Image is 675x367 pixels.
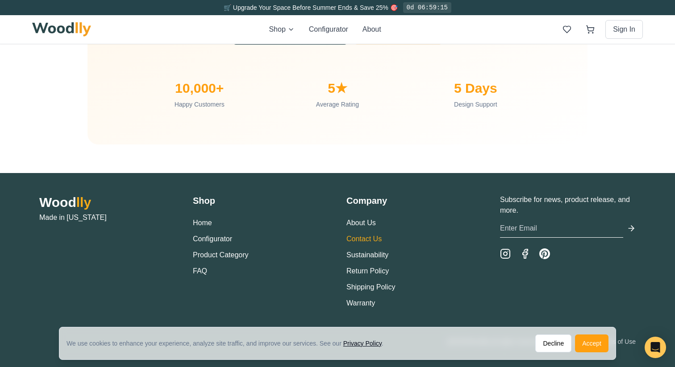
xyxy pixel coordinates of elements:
button: Configurator [193,234,232,244]
button: Shop [269,24,294,35]
a: Pinterest [539,248,550,259]
div: Happy Customers [137,100,261,109]
a: Product Category [193,251,249,259]
h3: Company [346,194,482,207]
a: Contact Us [346,235,382,243]
div: 5 Days [414,80,537,96]
p: Made in [US_STATE] [39,212,175,223]
button: Configurator [309,24,348,35]
a: Facebook [520,248,530,259]
img: Woodlly [32,22,91,37]
div: Design Support [414,100,537,109]
div: Open Intercom Messenger [645,337,666,358]
a: Privacy Policy [343,340,382,347]
input: Enter Email [500,219,623,238]
div: 5★ [275,80,399,96]
p: Subscribe for news, product release, and more. [500,194,636,216]
span: 🛒 Upgrade Your Space Before Summer Ends & Save 25% 🎯 [224,4,398,11]
div: We use cookies to enhance your experience, analyze site traffic, and improve our services. See our . [67,339,391,348]
span: lly [76,195,91,210]
div: 10,000+ [137,80,261,96]
a: Shipping Policy [346,283,395,291]
a: Sustainability [346,251,388,259]
a: Instagram [500,248,511,259]
button: Accept [575,334,608,352]
a: About Us [346,219,376,227]
div: Average Rating [275,100,399,109]
a: Return Policy [346,267,389,275]
a: FAQ [193,267,207,275]
div: 0d 06:59:15 [403,2,451,13]
h3: Shop [193,194,329,207]
button: About [362,24,381,35]
h2: Wood [39,194,175,210]
button: Decline [535,334,571,352]
button: Sign In [605,20,643,39]
a: Warranty [346,299,375,307]
a: Home [193,219,212,227]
